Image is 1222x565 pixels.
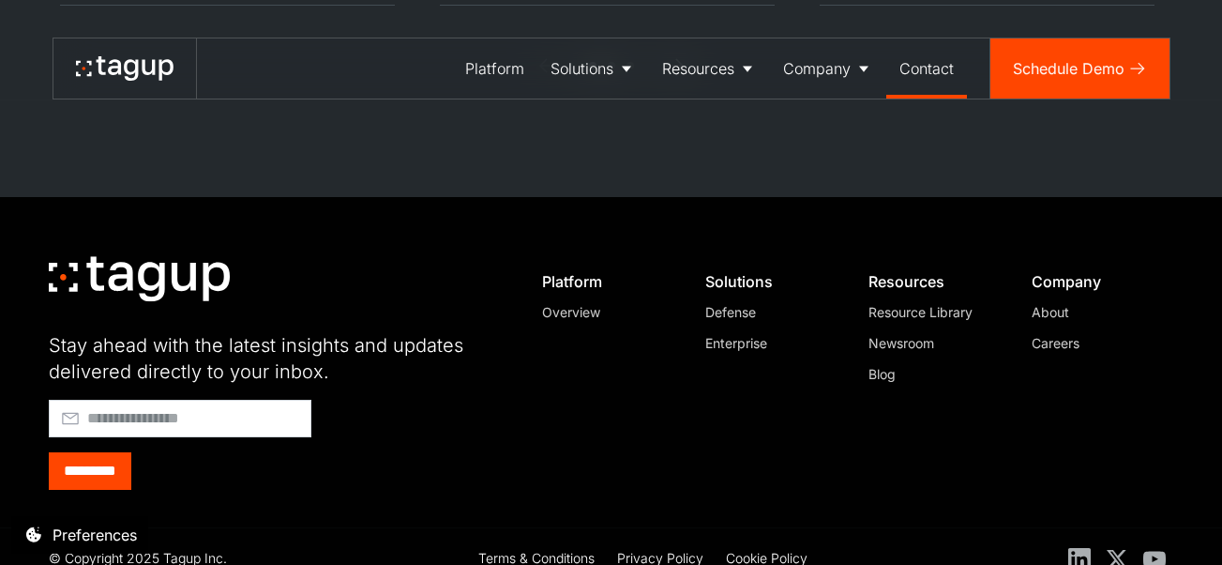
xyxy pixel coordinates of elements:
[1013,57,1124,80] div: Schedule Demo
[537,38,649,99] a: Solutions
[868,302,996,322] a: Resource Library
[542,272,670,291] div: Platform
[452,38,537,99] a: Platform
[542,302,670,322] a: Overview
[49,332,499,385] div: Stay ahead with the latest insights and updates delivered directly to your inbox.
[868,364,996,384] a: Blog
[1032,272,1159,291] div: Company
[1032,333,1159,353] a: Careers
[53,524,137,546] div: Preferences
[990,38,1169,99] a: Schedule Demo
[705,333,833,353] a: Enterprise
[868,333,996,353] a: Newsroom
[783,57,851,80] div: Company
[1032,302,1159,322] a: About
[868,272,996,291] div: Resources
[899,57,954,80] div: Contact
[465,57,524,80] div: Platform
[49,400,499,490] form: Footer - Early Access
[770,38,886,99] a: Company
[649,38,770,99] a: Resources
[886,38,967,99] a: Contact
[705,272,833,291] div: Solutions
[551,57,613,80] div: Solutions
[662,57,734,80] div: Resources
[705,302,833,322] a: Defense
